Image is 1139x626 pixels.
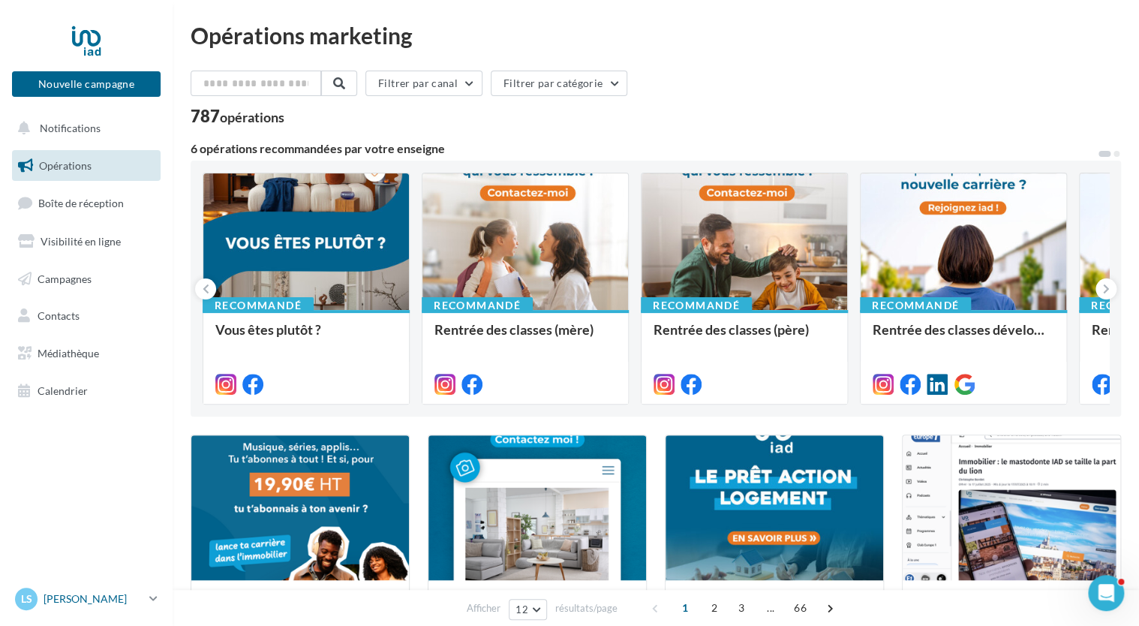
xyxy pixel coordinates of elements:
a: Contacts [9,300,164,332]
button: Nouvelle campagne [12,71,161,97]
span: 66 [788,596,813,620]
div: Rentrée des classes (mère) [434,322,616,352]
div: Recommandé [422,297,533,314]
span: ... [759,596,783,620]
div: Recommandé [203,297,314,314]
span: Opérations [39,159,92,172]
span: Afficher [467,601,500,615]
p: [PERSON_NAME] [44,591,143,606]
div: Vous êtes plutôt ? [215,322,397,352]
button: Filtrer par canal [365,71,482,96]
div: Opérations marketing [191,24,1121,47]
div: opérations [220,110,284,124]
a: Visibilité en ligne [9,226,164,257]
button: Filtrer par catégorie [491,71,627,96]
a: Campagnes [9,263,164,295]
span: Visibilité en ligne [41,235,121,248]
span: Médiathèque [38,347,99,360]
div: 787 [191,108,284,125]
button: 12 [509,599,547,620]
span: Calendrier [38,384,88,397]
span: 1 [673,596,697,620]
div: Rentrée des classes (père) [654,322,835,352]
a: Opérations [9,150,164,182]
span: 2 [702,596,726,620]
span: Notifications [40,122,101,134]
a: Boîte de réception [9,187,164,219]
div: Recommandé [860,297,971,314]
span: 3 [729,596,753,620]
span: Ls [21,591,32,606]
button: Notifications [9,113,158,144]
div: Recommandé [641,297,752,314]
a: Calendrier [9,375,164,407]
div: 6 opérations recommandées par votre enseigne [191,143,1097,155]
a: Ls [PERSON_NAME] [12,585,161,613]
span: Campagnes [38,272,92,284]
a: Médiathèque [9,338,164,369]
span: 12 [515,603,528,615]
iframe: Intercom live chat [1088,575,1124,611]
span: Boîte de réception [38,197,124,209]
div: Rentrée des classes développement (conseillère) [873,322,1054,352]
span: résultats/page [555,601,618,615]
span: Contacts [38,309,80,322]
